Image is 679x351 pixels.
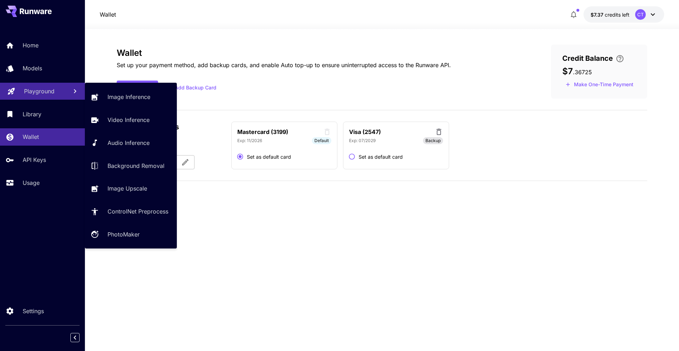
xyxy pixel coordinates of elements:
[70,333,80,342] button: Collapse sidebar
[85,111,177,129] a: Video Inference
[100,10,116,19] nav: breadcrumb
[573,69,592,76] span: . 36725
[76,331,85,344] div: Collapse sidebar
[117,48,451,58] h3: Wallet
[584,6,664,23] button: $7.36725
[85,226,177,243] a: PhotoMaker
[23,133,39,141] p: Wallet
[562,79,637,90] button: Make a one-time, non-recurring payment
[23,156,46,164] p: API Keys
[23,307,44,315] p: Settings
[237,138,262,144] p: Exp: 11/2026
[85,203,177,220] a: ControlNet Preprocess
[359,153,403,160] span: Set as default card
[23,64,42,72] p: Models
[85,180,177,197] a: Image Upscale
[117,61,451,69] p: Set up your payment method, add backup cards, and enable Auto top-up to ensure uninterrupted acce...
[349,138,376,144] p: Exp: 07/2029
[100,10,116,19] p: Wallet
[108,184,147,193] p: Image Upscale
[85,88,177,106] a: Image Inference
[349,128,381,136] p: Visa (2547)
[85,134,177,152] a: Audio Inference
[591,12,605,18] span: $7.37
[85,157,177,174] a: Background Removal
[24,87,54,95] p: Playground
[23,179,40,187] p: Usage
[108,162,164,170] p: Background Removal
[312,138,331,144] span: Default
[108,139,150,147] p: Audio Inference
[591,11,629,18] div: $7.36725
[605,12,629,18] span: credits left
[158,81,224,95] button: Add Backup Card
[237,128,288,136] p: Mastercard (3199)
[247,153,291,160] span: Set as default card
[613,54,627,63] button: Enter your card details and choose an Auto top-up amount to avoid service interruptions. We'll au...
[108,93,150,101] p: Image Inference
[108,230,140,239] p: PhotoMaker
[562,53,613,64] span: Credit Balance
[425,138,441,144] span: Backup
[108,116,150,124] p: Video Inference
[635,9,646,20] div: CT
[117,81,158,95] button: Add Funds
[108,207,168,216] p: ControlNet Preprocess
[23,110,41,118] p: Library
[562,66,573,76] span: $7
[23,41,39,49] p: Home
